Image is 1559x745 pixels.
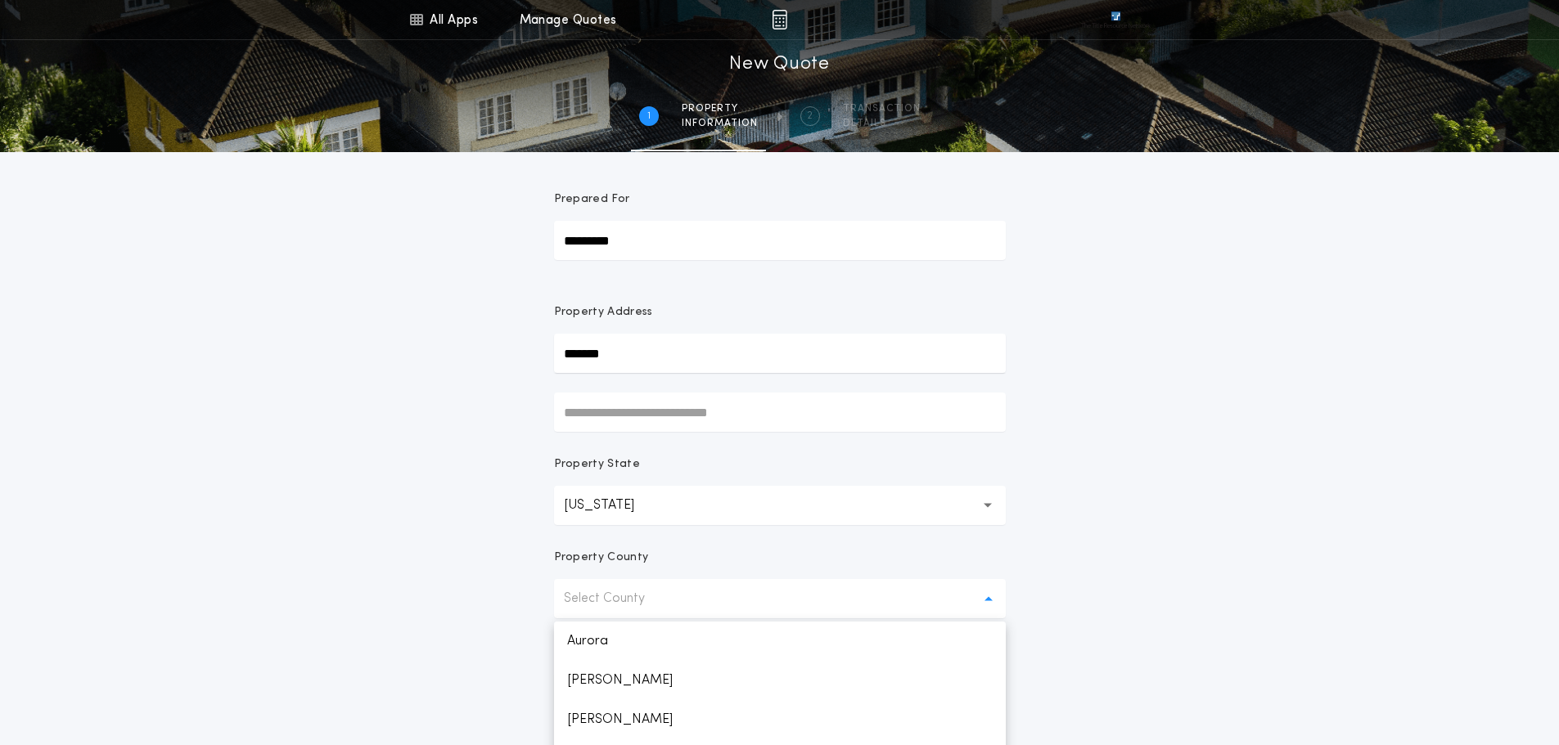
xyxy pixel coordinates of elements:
[772,10,787,29] img: img
[564,496,660,515] p: [US_STATE]
[1081,11,1150,28] img: vs-icon
[554,700,1006,739] p: [PERSON_NAME]
[554,550,649,566] p: Property County
[554,191,630,208] p: Prepared For
[564,589,671,608] p: Select County
[647,110,651,123] h2: 1
[554,456,640,473] p: Property State
[843,102,921,115] span: Transaction
[554,661,1006,700] p: [PERSON_NAME]
[807,110,813,123] h2: 2
[554,579,1006,618] button: Select County
[554,221,1006,260] input: Prepared For
[554,622,1006,661] p: Aurora
[729,52,829,78] h1: New Quote
[682,102,758,115] span: Property
[554,304,1006,321] p: Property Address
[554,486,1006,525] button: [US_STATE]
[843,117,921,130] span: details
[682,117,758,130] span: information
